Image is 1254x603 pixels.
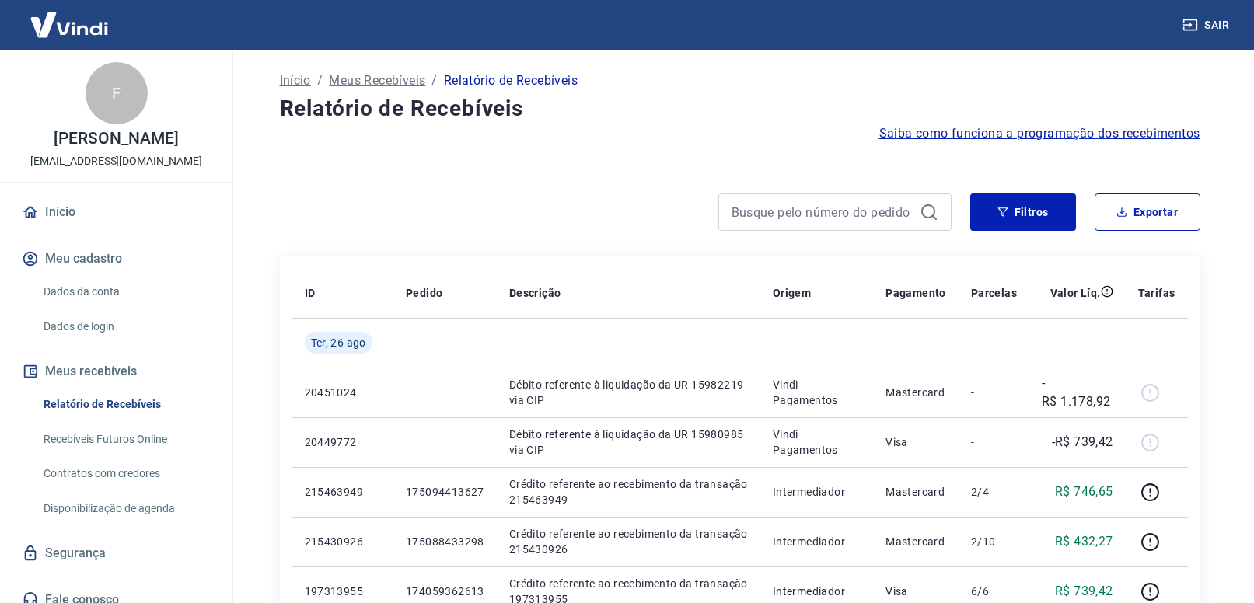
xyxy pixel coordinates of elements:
p: [PERSON_NAME] [54,131,178,147]
p: Vindi Pagamentos [773,377,861,408]
p: 20449772 [305,434,381,450]
button: Exportar [1095,193,1200,231]
p: 175088433298 [406,534,484,549]
p: Pedido [406,285,442,301]
p: R$ 746,65 [1055,483,1113,501]
p: Visa [885,584,946,599]
p: 2/10 [971,534,1017,549]
p: 2/4 [971,484,1017,500]
a: Dados de login [37,311,214,343]
p: ID [305,285,316,301]
a: Contratos com credores [37,458,214,490]
p: Tarifas [1138,285,1175,301]
p: Descrição [509,285,561,301]
input: Busque pelo número do pedido [732,200,913,224]
a: Início [19,195,214,229]
a: Recebíveis Futuros Online [37,423,214,455]
p: Mastercard [885,534,946,549]
p: Intermediador [773,484,861,500]
img: Vindi [19,1,120,48]
p: 215430926 [305,534,381,549]
a: Início [280,71,311,90]
p: Intermediador [773,534,861,549]
p: Visa [885,434,946,450]
p: 20451024 [305,385,381,400]
p: [EMAIL_ADDRESS][DOMAIN_NAME] [30,153,202,169]
p: Mastercard [885,484,946,500]
p: R$ 739,42 [1055,582,1113,601]
p: Valor Líq. [1050,285,1101,301]
button: Meus recebíveis [19,354,214,389]
p: Crédito referente ao recebimento da transação 215463949 [509,476,748,507]
p: - [971,434,1017,450]
p: Relatório de Recebíveis [444,71,578,90]
button: Meu cadastro [19,242,214,276]
p: 197313955 [305,584,381,599]
button: Sair [1179,11,1235,40]
p: -R$ 739,42 [1052,433,1113,451]
button: Filtros [970,193,1076,231]
a: Saiba como funciona a programação dos recebimentos [879,124,1200,143]
span: Ter, 26 ago [311,335,366,350]
p: - [971,385,1017,400]
p: Débito referente à liquidação da UR 15980985 via CIP [509,427,748,458]
div: F [86,62,148,124]
p: / [317,71,323,90]
p: Intermediador [773,584,861,599]
p: 215463949 [305,484,381,500]
p: Crédito referente ao recebimento da transação 215430926 [509,526,748,557]
p: Origem [773,285,811,301]
p: Débito referente à liquidação da UR 15982219 via CIP [509,377,748,408]
a: Meus Recebíveis [329,71,425,90]
a: Segurança [19,536,214,570]
p: -R$ 1.178,92 [1042,374,1113,411]
p: Mastercard [885,385,946,400]
a: Disponibilização de agenda [37,493,214,525]
p: Parcelas [971,285,1017,301]
h4: Relatório de Recebíveis [280,93,1200,124]
p: / [431,71,437,90]
p: 174059362613 [406,584,484,599]
p: 175094413627 [406,484,484,500]
p: Pagamento [885,285,946,301]
a: Dados da conta [37,276,214,308]
a: Relatório de Recebíveis [37,389,214,420]
p: 6/6 [971,584,1017,599]
p: R$ 432,27 [1055,532,1113,551]
p: Vindi Pagamentos [773,427,861,458]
